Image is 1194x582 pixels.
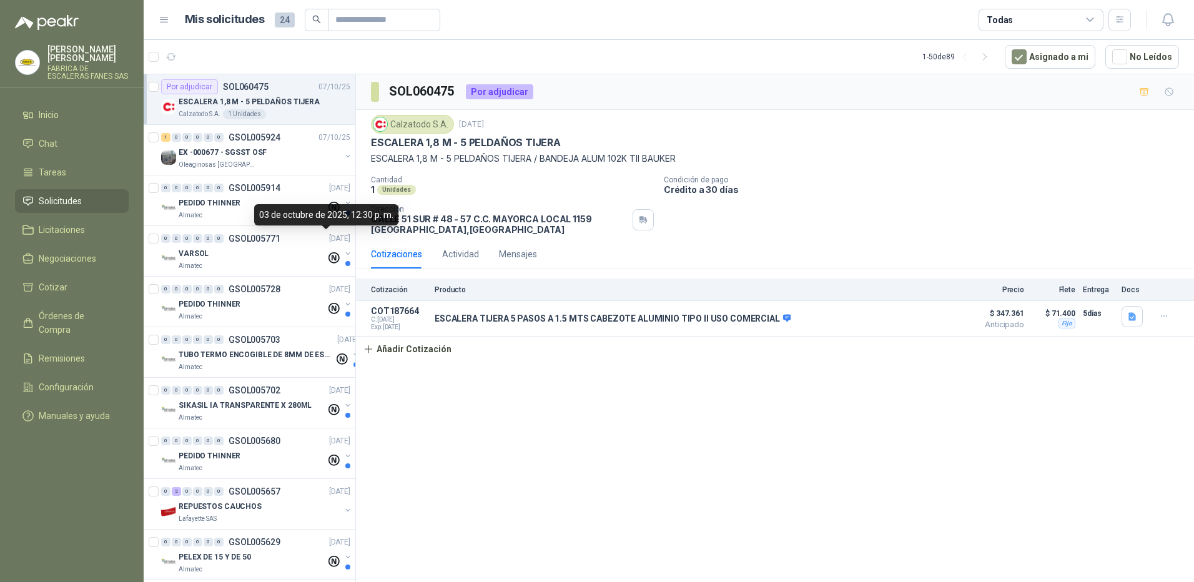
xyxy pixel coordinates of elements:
p: [DATE] [329,536,350,548]
a: Configuración [15,375,129,399]
img: Company Logo [161,99,176,114]
p: [DATE] [337,334,358,346]
a: 0 0 0 0 0 0 GSOL005703[DATE] Company LogoTUBO TERMO ENCOGIBLE DE 8MM DE ESPESOR X 5CMSAlmatec [161,332,361,372]
div: 0 [204,285,213,293]
img: Company Logo [161,200,176,215]
a: Solicitudes [15,189,129,213]
div: Actividad [442,247,479,261]
div: 0 [214,133,224,142]
p: [DATE] [329,385,350,397]
img: Company Logo [161,302,176,317]
p: FABRICA DE ESCALERAS FANES SAS [47,65,129,80]
div: 0 [172,285,181,293]
p: Almatec [179,312,202,322]
div: Cotizaciones [371,247,422,261]
p: [DATE] [329,435,350,447]
div: 0 [214,386,224,395]
div: 0 [172,184,181,192]
div: 0 [182,487,192,496]
a: 1 0 0 0 0 0 GSOL00592407/10/25 Company LogoEX -000677 - SGSST OSFOleaginosas [GEOGRAPHIC_DATA][PE... [161,130,353,170]
a: 0 0 0 0 0 0 GSOL005914[DATE] Company LogoPEDIDO THINNERAlmatec [161,180,353,220]
div: 0 [193,335,202,344]
div: 0 [193,184,202,192]
div: 0 [182,234,192,243]
div: 0 [204,234,213,243]
a: Por adjudicarSOL06047507/10/25 Company LogoESCALERA 1,8 M - 5 PELDAÑOS TIJERACalzatodo S.A.1 Unid... [144,74,355,125]
span: Remisiones [39,352,85,365]
p: [DATE] [329,486,350,498]
p: GSOL005703 [229,335,280,344]
p: Producto [435,285,954,294]
div: 0 [182,538,192,546]
span: Configuración [39,380,94,394]
p: Lafayette SAS [179,514,217,524]
p: Crédito a 30 días [664,184,1189,195]
p: GSOL005728 [229,285,280,293]
p: Cantidad [371,175,654,184]
span: Negociaciones [39,252,96,265]
span: Licitaciones [39,223,85,237]
span: search [312,15,321,24]
p: Almatec [179,261,202,271]
div: 0 [214,285,224,293]
p: Docs [1122,285,1147,294]
p: $ 71.400 [1032,306,1075,321]
div: 0 [172,386,181,395]
p: Precio [962,285,1024,294]
a: Órdenes de Compra [15,304,129,342]
img: Company Logo [16,51,39,74]
div: 0 [182,436,192,445]
p: ESCALERA 1,8 M - 5 PELDAÑOS TIJERA [371,136,561,149]
p: Almatec [179,565,202,575]
p: EX -000677 - SGSST OSF [179,147,267,159]
div: 0 [161,285,170,293]
div: 0 [204,386,213,395]
div: 0 [172,234,181,243]
div: 1 - 50 de 89 [922,47,995,67]
div: Unidades [377,185,416,195]
div: 0 [214,184,224,192]
a: Licitaciones [15,218,129,242]
p: GSOL005680 [229,436,280,445]
p: Cotización [371,285,427,294]
button: Añadir Cotización [356,337,458,362]
p: Entrega [1083,285,1114,294]
div: 0 [161,184,170,192]
p: SOL060475 [223,82,269,91]
div: 0 [161,538,170,546]
div: 0 [182,386,192,395]
span: Cotizar [39,280,67,294]
div: 0 [214,335,224,344]
div: 0 [193,285,202,293]
div: 0 [204,487,213,496]
p: VARSOL [179,248,209,260]
p: Almatec [179,463,202,473]
span: C: [DATE] [371,316,427,323]
img: Company Logo [161,453,176,468]
span: 24 [275,12,295,27]
div: 0 [193,538,202,546]
p: COT187664 [371,306,427,316]
div: 0 [172,538,181,546]
div: 0 [204,335,213,344]
div: 0 [172,335,181,344]
img: Logo peakr [15,15,79,30]
a: Remisiones [15,347,129,370]
p: Condición de pago [664,175,1189,184]
div: 0 [172,133,181,142]
div: 0 [214,436,224,445]
button: No Leídos [1105,45,1179,69]
p: Almatec [179,413,202,423]
div: 0 [161,335,170,344]
span: Órdenes de Compra [39,309,117,337]
p: 07/10/25 [318,132,350,144]
p: GSOL005771 [229,234,280,243]
a: 0 0 0 0 0 0 GSOL005771[DATE] Company LogoVARSOLAlmatec [161,231,353,271]
p: PEDIDO THINNER [179,197,240,209]
p: PELEX DE 15 Y DE 50 [179,551,251,563]
a: Cotizar [15,275,129,299]
a: Inicio [15,103,129,127]
p: 07/10/25 [318,81,350,93]
a: 0 0 0 0 0 0 GSOL005629[DATE] Company LogoPELEX DE 15 Y DE 50Almatec [161,535,353,575]
div: 0 [193,234,202,243]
